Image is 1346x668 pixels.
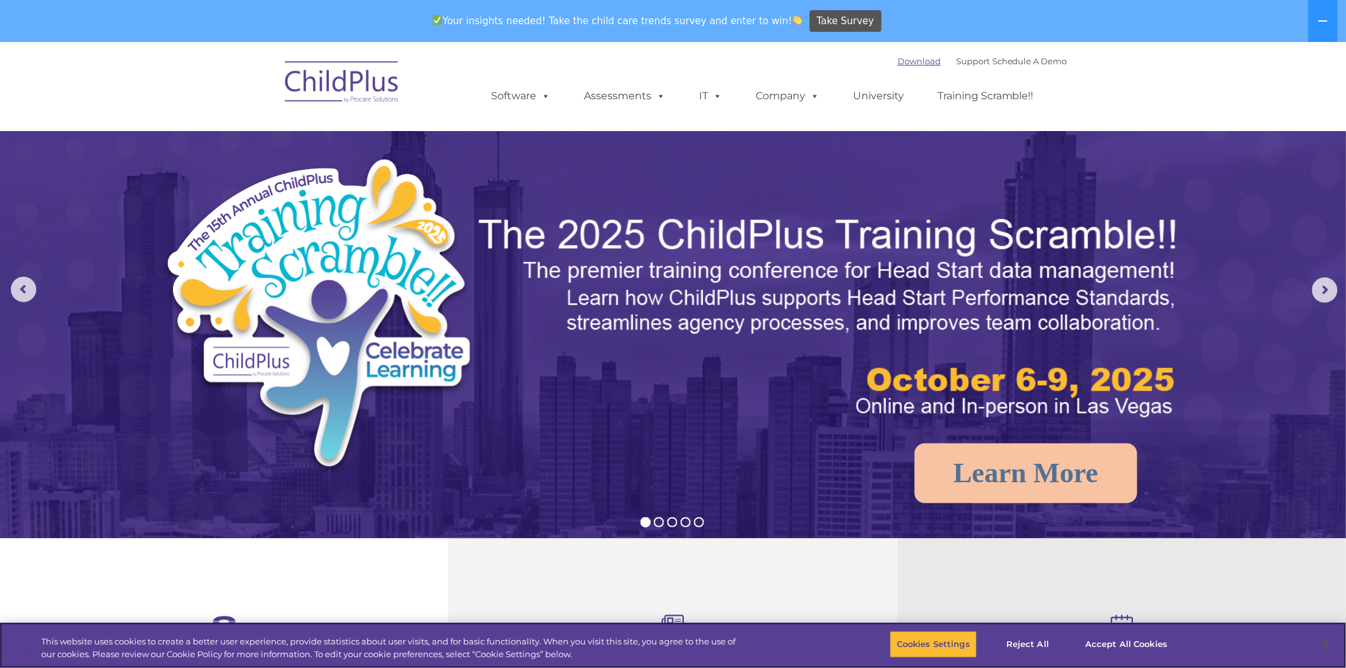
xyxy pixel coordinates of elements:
a: Training Scramble!! [925,83,1046,109]
font: | [898,56,1067,66]
img: 👏 [793,15,802,25]
a: IT [686,83,735,109]
span: Take Survey [817,10,874,32]
a: Download [898,56,941,66]
button: Close [1312,630,1340,658]
a: Support [956,56,990,66]
button: Accept All Cookies [1078,631,1174,658]
button: Reject All [988,631,1067,658]
span: Last name [177,84,216,94]
img: ChildPlus by Procare Solutions [279,52,406,116]
span: Phone number [177,136,231,146]
a: Software [478,83,563,109]
a: Schedule A Demo [992,56,1067,66]
a: Learn More [915,443,1137,503]
a: University [840,83,917,109]
img: ✅ [433,15,442,25]
span: Your insights needed! Take the child care trends survey and enter to win! [427,8,808,33]
div: This website uses cookies to create a better user experience, provide statistics about user visit... [41,636,740,660]
a: Assessments [571,83,678,109]
a: Company [743,83,832,109]
a: Take Survey [810,10,882,32]
button: Cookies Settings [890,631,977,658]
